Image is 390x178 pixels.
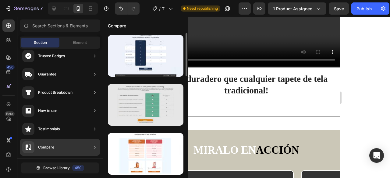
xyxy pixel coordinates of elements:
[273,5,313,12] span: 1 product assigned
[38,144,54,150] div: Compare
[43,165,70,171] span: Browse Library
[21,162,99,173] button: Browse Library450
[34,40,47,45] span: Section
[268,2,326,15] button: 1 product assigned
[38,53,65,59] div: Trusted Badges
[73,40,87,45] span: Element
[369,148,384,163] div: Open Intercom Messenger
[38,71,56,77] div: Guarantee
[153,17,340,178] iframe: Design area
[20,19,100,32] input: Search Sections & Elements
[115,2,140,15] div: Undo/Redo
[38,108,57,114] div: How to use
[40,5,43,12] p: 7
[187,6,218,11] span: Need republishing
[162,5,166,12] span: TAPETE [PERSON_NAME] HANAMI
[329,2,349,15] button: Save
[2,2,45,15] button: 7
[351,2,377,15] button: Publish
[356,5,372,12] div: Publish
[5,111,15,116] div: Beta
[334,6,344,11] span: Save
[38,126,60,132] div: Testimonials
[6,65,15,70] div: 450
[38,89,73,96] div: Product Breakdown
[72,165,84,171] div: 450
[159,5,161,12] span: /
